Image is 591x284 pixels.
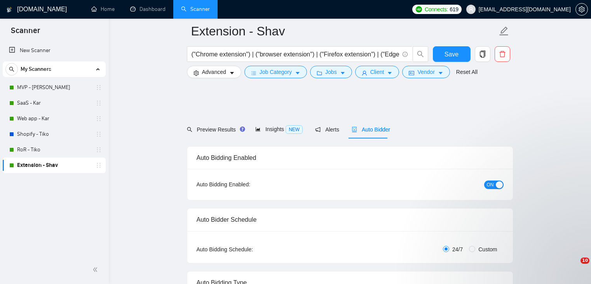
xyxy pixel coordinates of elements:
[96,116,102,122] span: holder
[403,52,408,57] span: info-circle
[286,125,303,134] span: NEW
[475,46,490,62] button: copy
[255,126,261,132] span: area-chart
[315,127,321,132] span: notification
[413,51,428,58] span: search
[450,5,458,14] span: 619
[96,162,102,168] span: holder
[9,43,99,58] a: New Scanner
[187,66,241,78] button: settingAdvancedcaret-down
[191,21,497,41] input: Scanner name...
[317,70,322,76] span: folder
[197,180,299,189] div: Auto Bidding Enabled:
[352,126,390,133] span: Auto Bidder
[433,46,471,62] button: Save
[445,49,459,59] span: Save
[416,6,422,12] img: upwork-logo.png
[456,68,478,76] a: Reset All
[197,245,299,254] div: Auto Bidding Schedule:
[181,6,210,12] a: searchScanner
[468,7,474,12] span: user
[3,61,106,173] li: My Scanners
[425,5,448,14] span: Connects:
[325,68,337,76] span: Jobs
[475,51,490,58] span: copy
[438,70,443,76] span: caret-down
[239,126,246,133] div: Tooltip anchor
[575,6,588,12] a: setting
[581,258,589,264] span: 10
[7,4,12,16] img: logo
[5,63,18,75] button: search
[194,70,199,76] span: setting
[260,68,292,76] span: Job Category
[495,46,510,62] button: delete
[197,209,504,231] div: Auto Bidder Schedule
[417,68,434,76] span: Vendor
[6,67,17,72] span: search
[17,126,91,142] a: Shopify - Tiko
[130,6,166,12] a: dashboardDashboard
[17,95,91,111] a: SaaS - Kar
[21,61,51,77] span: My Scanners
[187,126,243,133] span: Preview Results
[409,70,414,76] span: idcard
[315,126,339,133] span: Alerts
[495,51,510,58] span: delete
[96,84,102,91] span: holder
[96,131,102,137] span: holder
[487,181,494,189] span: ON
[499,26,509,36] span: edit
[17,142,91,158] a: RoR - Tiko
[575,3,588,16] button: setting
[295,70,300,76] span: caret-down
[565,258,583,276] iframe: Intercom live chat
[17,80,91,95] a: MVP - [PERSON_NAME]
[96,100,102,106] span: holder
[255,126,303,132] span: Insights
[310,66,352,78] button: folderJobscaret-down
[370,68,384,76] span: Client
[340,70,345,76] span: caret-down
[17,111,91,126] a: Web app - Kar
[387,70,392,76] span: caret-down
[5,25,46,41] span: Scanner
[17,158,91,173] a: Extension - Shav
[402,66,450,78] button: idcardVendorcaret-down
[91,6,115,12] a: homeHome
[352,127,357,132] span: robot
[197,147,504,169] div: Auto Bidding Enabled
[3,43,106,58] li: New Scanner
[192,49,399,59] input: Search Freelance Jobs...
[92,266,100,273] span: double-left
[202,68,226,76] span: Advanced
[244,66,307,78] button: barsJob Categorycaret-down
[362,70,367,76] span: user
[96,147,102,153] span: holder
[355,66,399,78] button: userClientcaret-down
[229,70,235,76] span: caret-down
[413,46,428,62] button: search
[187,127,192,132] span: search
[251,70,256,76] span: bars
